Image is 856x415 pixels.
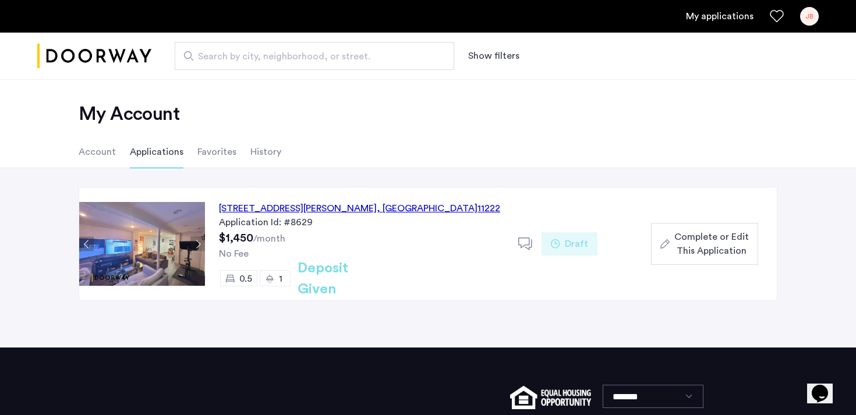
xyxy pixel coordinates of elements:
[239,274,252,283] span: 0.5
[198,49,422,63] span: Search by city, neighborhood, or street.
[37,34,151,78] img: logo
[197,136,236,168] li: Favorites
[674,230,749,258] span: Complete or Edit This Application
[565,237,588,251] span: Draft
[219,201,500,215] div: [STREET_ADDRESS][PERSON_NAME] 11222
[190,237,205,251] button: Next apartment
[79,102,777,126] h2: My Account
[510,386,591,409] img: equal-housing.png
[219,249,249,258] span: No Fee
[468,49,519,63] button: Show or hide filters
[686,9,754,23] a: My application
[79,136,116,168] li: Account
[770,9,784,23] a: Favorites
[79,202,205,286] img: Apartment photo
[603,385,703,408] select: Language select
[130,136,183,168] li: Applications
[800,7,819,26] div: JB
[219,215,504,229] div: Application Id: #8629
[377,204,477,213] span: , [GEOGRAPHIC_DATA]
[250,136,281,168] li: History
[807,368,844,403] iframe: chat widget
[79,237,94,251] button: Previous apartment
[175,42,454,70] input: Apartment Search
[219,232,253,244] span: $1,450
[298,258,390,300] h2: Deposit Given
[651,223,758,265] button: button
[279,274,282,283] span: 1
[37,34,151,78] a: Cazamio logo
[253,234,285,243] sub: /month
